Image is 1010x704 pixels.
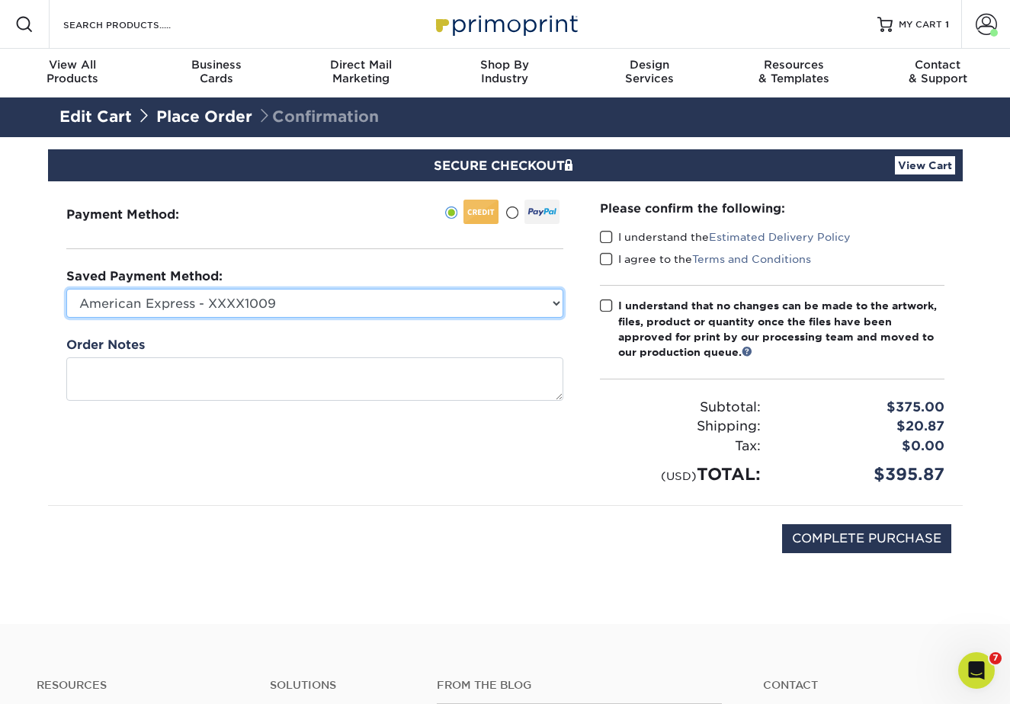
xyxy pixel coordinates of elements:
label: Saved Payment Method: [66,267,223,286]
div: Services [577,58,721,85]
span: 7 [989,652,1002,664]
img: DigiCert Secured Site Seal [59,524,136,569]
div: & Templates [721,58,865,85]
span: Design [577,58,721,72]
h4: Solutions [270,679,414,692]
div: Please confirm the following: [600,200,944,217]
label: Order Notes [66,336,145,354]
div: Marketing [289,58,433,85]
span: Shop By [433,58,577,72]
a: BusinessCards [144,49,288,98]
a: Edit Cart [59,107,132,126]
div: $395.87 [772,462,956,487]
h3: Payment Method: [66,207,216,222]
small: (USD) [661,469,697,482]
div: $375.00 [772,398,956,418]
div: & Support [866,58,1010,85]
div: $20.87 [772,417,956,437]
a: View Cart [895,156,955,174]
label: I agree to the [600,251,811,267]
img: Primoprint [429,8,582,40]
span: Direct Mail [289,58,433,72]
div: Tax: [588,437,772,456]
div: Shipping: [588,417,772,437]
span: 1 [945,19,949,30]
a: Contact& Support [866,49,1010,98]
a: Shop ByIndustry [433,49,577,98]
span: Confirmation [257,107,379,126]
div: TOTAL: [588,462,772,487]
a: DesignServices [577,49,721,98]
span: Business [144,58,288,72]
div: $0.00 [772,437,956,456]
div: Industry [433,58,577,85]
span: Resources [721,58,865,72]
a: Terms and Conditions [692,253,811,265]
input: COMPLETE PURCHASE [782,524,951,553]
a: Estimated Delivery Policy [709,231,851,243]
h4: Resources [37,679,247,692]
iframe: Intercom live chat [958,652,995,689]
a: Direct MailMarketing [289,49,433,98]
span: MY CART [899,18,942,31]
label: I understand the [600,229,851,245]
a: Resources& Templates [721,49,865,98]
div: Cards [144,58,288,85]
div: Subtotal: [588,398,772,418]
input: SEARCH PRODUCTS..... [62,15,210,34]
span: SECURE CHECKOUT [434,158,577,173]
a: Contact [763,679,973,692]
div: I understand that no changes can be made to the artwork, files, product or quantity once the file... [618,298,944,360]
a: Place Order [156,107,252,126]
h4: From the Blog [437,679,722,692]
span: Contact [866,58,1010,72]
